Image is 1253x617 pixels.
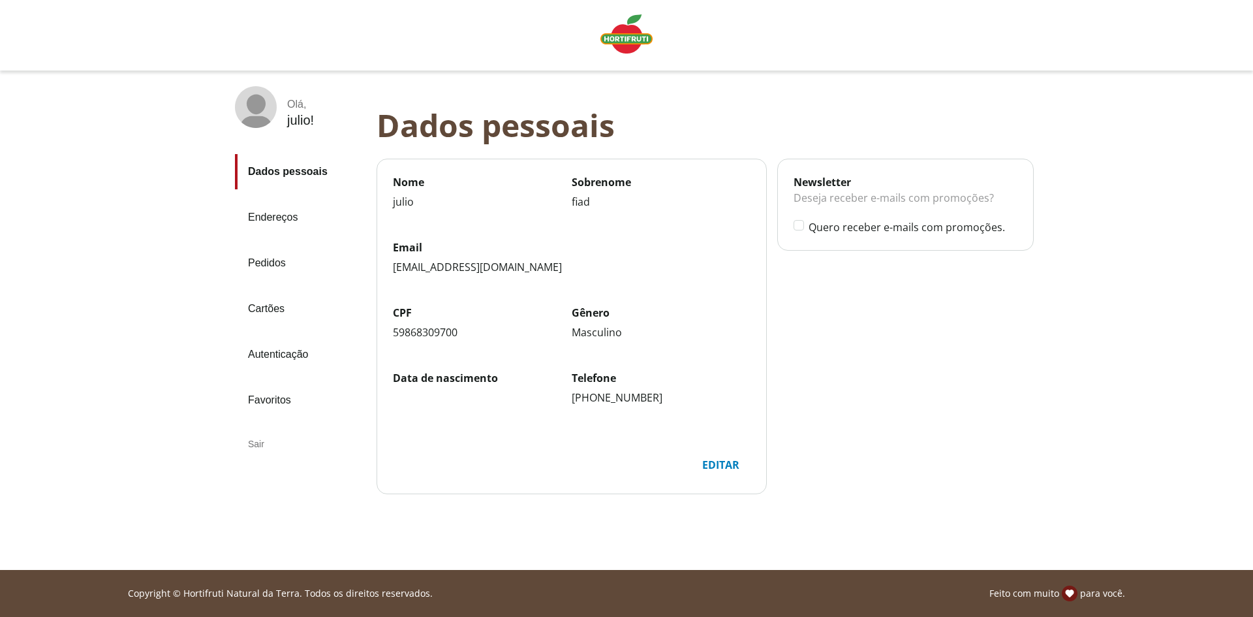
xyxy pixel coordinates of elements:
div: Dados pessoais [377,107,1044,143]
img: Logo [600,14,653,54]
a: Logo [595,9,658,61]
label: Data de nascimento [393,371,572,385]
div: Newsletter [794,175,1017,189]
p: Feito com muito para você. [989,586,1125,601]
div: julio ! [287,113,314,128]
div: Olá , [287,99,314,110]
img: amor [1062,586,1077,601]
p: Copyright © Hortifruti Natural da Terra. Todos os direitos reservados. [128,587,433,600]
label: Gênero [572,306,750,320]
a: Dados pessoais [235,154,366,189]
div: julio [393,195,572,209]
label: Quero receber e-mails com promoções. [809,220,1017,234]
label: Sobrenome [572,175,750,189]
button: Editar [691,452,750,478]
label: Telefone [572,371,750,385]
div: Sair [235,428,366,460]
div: 59868309700 [393,325,572,340]
label: CPF [393,306,572,320]
a: Autenticação [235,337,366,372]
label: Email [393,240,750,255]
a: Pedidos [235,245,366,281]
div: fiad [572,195,750,209]
div: [EMAIL_ADDRESS][DOMAIN_NAME] [393,260,750,274]
a: Cartões [235,291,366,326]
div: Linha de sessão [5,586,1248,601]
a: Favoritos [235,383,366,418]
a: Endereços [235,200,366,235]
div: Masculino [572,325,750,340]
div: [PHONE_NUMBER] [572,390,750,405]
label: Nome [393,175,572,189]
div: Editar [692,452,750,477]
div: Deseja receber e-mails com promoções? [794,189,1017,219]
